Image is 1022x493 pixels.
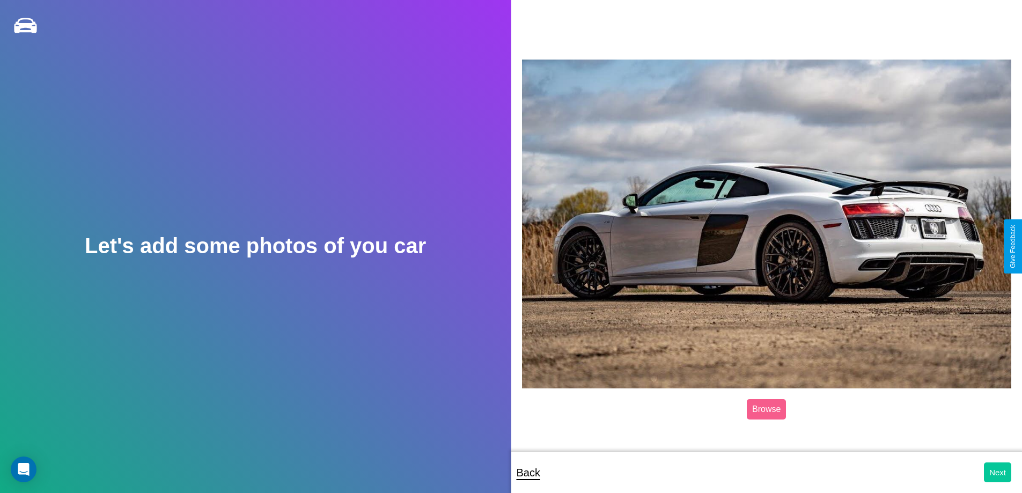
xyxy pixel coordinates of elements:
[747,399,786,420] label: Browse
[85,234,426,258] h2: Let's add some photos of you car
[984,462,1011,482] button: Next
[11,457,36,482] div: Open Intercom Messenger
[517,463,540,482] p: Back
[522,60,1012,388] img: posted
[1009,225,1017,268] div: Give Feedback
